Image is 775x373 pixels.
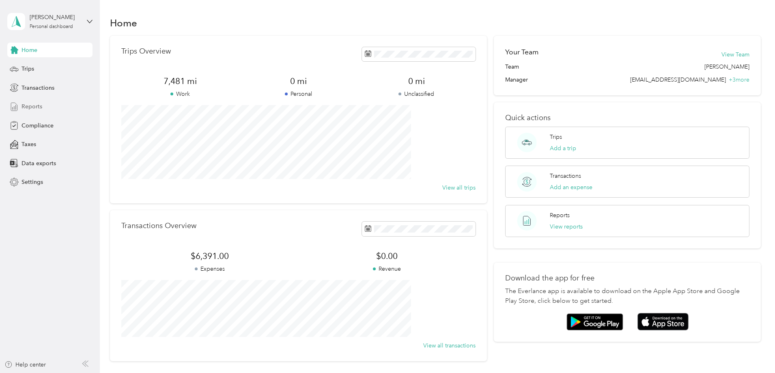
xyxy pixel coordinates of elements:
[550,133,562,141] p: Trips
[121,90,239,98] p: Work
[30,24,73,29] div: Personal dashboard
[704,63,749,71] span: [PERSON_NAME]
[505,75,528,84] span: Manager
[22,159,56,168] span: Data exports
[442,183,476,192] button: View all trips
[22,121,54,130] span: Compliance
[550,211,570,220] p: Reports
[505,47,538,57] h2: Your Team
[22,102,42,111] span: Reports
[22,140,36,149] span: Taxes
[357,75,476,87] span: 0 mi
[121,265,298,273] p: Expenses
[423,341,476,350] button: View all transactions
[505,114,749,122] p: Quick actions
[550,144,576,153] button: Add a trip
[22,84,54,92] span: Transactions
[298,265,475,273] p: Revenue
[505,274,749,282] p: Download the app for free
[505,63,519,71] span: Team
[121,250,298,262] span: $6,391.00
[730,328,775,373] iframe: Everlance-gr Chat Button Frame
[550,222,583,231] button: View reports
[550,172,581,180] p: Transactions
[630,76,726,83] span: [EMAIL_ADDRESS][DOMAIN_NAME]
[121,75,239,87] span: 7,481 mi
[357,90,476,98] p: Unclassified
[4,360,46,369] button: Help center
[239,75,357,87] span: 0 mi
[566,313,623,330] img: Google play
[22,65,34,73] span: Trips
[505,287,749,306] p: The Everlance app is available to download on the Apple App Store and Google Play Store, click be...
[110,19,137,27] h1: Home
[298,250,475,262] span: $0.00
[721,50,749,59] button: View Team
[637,313,689,330] img: App store
[239,90,357,98] p: Personal
[30,13,80,22] div: [PERSON_NAME]
[121,47,171,56] p: Trips Overview
[550,183,592,192] button: Add an expense
[121,222,196,230] p: Transactions Overview
[22,46,37,54] span: Home
[729,76,749,83] span: + 3 more
[22,178,43,186] span: Settings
